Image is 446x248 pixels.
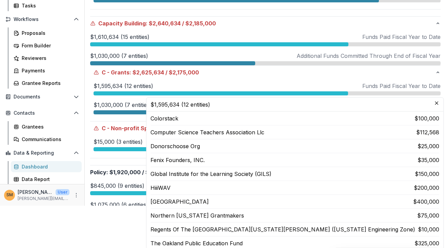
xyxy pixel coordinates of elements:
p: $1,595,634 (12 entities) [94,82,153,90]
header: $1,595,634 (12 entities) [146,98,443,112]
p: Colorstack [150,114,178,122]
a: Communications [11,134,82,145]
div: Communications [22,136,76,143]
p: $100,000 [414,114,439,122]
div: C - Grants:$2,625,634/$2,175,000 [90,79,441,121]
span: $1,920,000 [109,168,141,176]
a: Proposals [11,27,82,39]
p: $845,000 (9 entities) [90,182,144,190]
a: Dashboard [11,161,82,172]
p: User [56,189,69,195]
div: Data Report [22,176,76,183]
div: Payments [22,67,76,74]
p: $15,000 (3 entities) [94,138,143,146]
button: Open Contacts [3,108,82,118]
a: Grantee Reports [11,77,82,89]
p: [PERSON_NAME][EMAIL_ADDRESS][PERSON_NAME][DOMAIN_NAME] [18,196,69,202]
span: Data & Reporting [14,150,71,156]
span: / [142,168,144,176]
p: C - Grants : $2,175,000 [94,68,435,76]
button: Policy:$1,920,000/$2,425,000 [90,165,441,179]
button: More [72,191,80,199]
p: C - Non-profit Sponsorships : $10,000 [94,124,435,132]
div: C - Non-profit Sponsorships:$15,000/$10,000 [90,135,441,158]
p: Policy : $2,425,000 [90,168,435,176]
button: Capacity Building:$2,640,634/$2,185,000 [90,17,441,30]
div: Capacity Building:$2,640,634/$2,185,000 [90,30,441,165]
a: Form Builder [11,40,82,51]
div: Proposals [22,29,76,37]
p: $1,610,634 (15 entities) [90,33,149,41]
button: Open Documents [3,91,82,102]
div: Reviewers [22,54,76,62]
span: $2,640,634 [149,19,181,27]
div: Dashboard [22,163,76,170]
p: Funds Paid Fiscal Year to Date [362,33,441,41]
div: Subina Mahal [6,193,13,197]
span: / [182,19,184,27]
span: Workflows [14,17,71,22]
button: Open Data & Reporting [3,148,82,158]
button: Open Workflows [3,14,82,25]
p: Capacity Building : $2,185,000 [90,19,435,27]
a: Payments [11,65,82,76]
div: Grantees [22,123,76,130]
a: Reviewers [11,52,82,64]
p: $1,075,000 (6 entities) [90,201,148,209]
p: $1,030,000 (7 entities) [90,52,148,60]
p: [PERSON_NAME] [18,188,53,196]
div: Form Builder [22,42,76,49]
button: Close [432,99,441,107]
button: C - Non-profit Sponsorships:$15,000/$10,000 [90,121,441,135]
span: / [165,68,167,76]
span: Contacts [14,110,71,116]
a: Data Report [11,174,82,185]
p: $1,030,000 (7 entities) [94,101,151,109]
span: Documents [14,94,71,100]
a: Grantees [11,121,82,132]
div: Grantee Reports [22,80,76,87]
div: Tasks [22,2,76,9]
button: C - Grants:$2,625,634/$2,175,000 [90,66,441,79]
span: $2,625,634 [133,68,164,76]
p: Additional Funds Committed Through End of Fiscal Year [297,52,441,60]
p: Funds Paid Fiscal Year to Date [362,82,441,90]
